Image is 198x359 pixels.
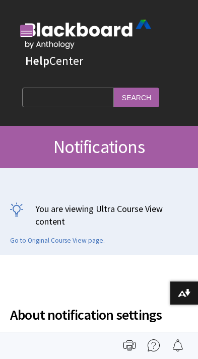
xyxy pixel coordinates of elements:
[25,53,49,68] strong: Help
[148,339,160,351] img: More help
[53,135,145,158] span: Notifications
[10,202,188,228] p: You are viewing Ultra Course View content
[172,339,184,351] img: Follow this page
[25,20,151,49] img: Blackboard by Anthology
[10,304,188,325] span: About notification settings
[25,53,83,68] a: HelpCenter
[114,88,159,107] input: Search
[123,339,136,351] img: Print
[10,236,105,245] a: Go to Original Course View page.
